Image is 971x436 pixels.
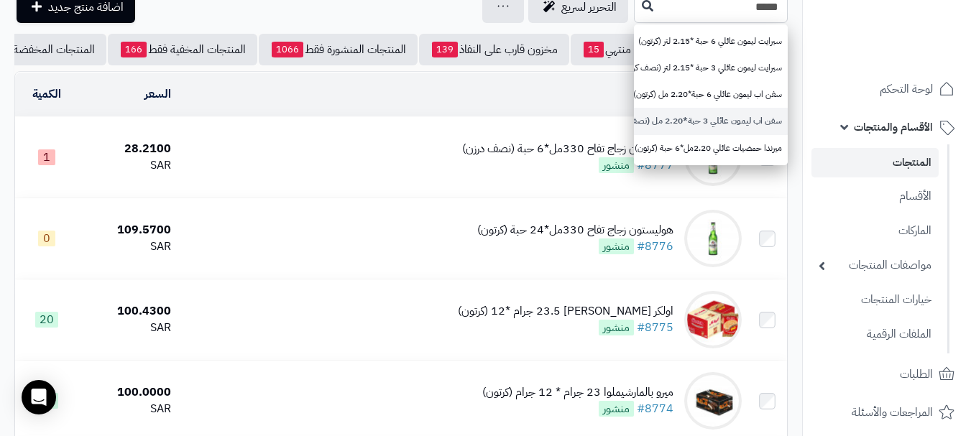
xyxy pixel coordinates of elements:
a: السعر [144,85,171,103]
div: SAR [83,238,170,255]
img: logo-2.png [873,35,957,65]
span: 166 [121,42,147,57]
div: هوليستون زجاج تفاح 330مل*6 حبة (نصف درزن) [462,141,673,157]
a: الطلبات [811,357,962,391]
a: المراجعات والأسئلة [811,395,962,430]
div: SAR [83,157,170,174]
span: 139 [432,42,458,57]
span: 1066 [272,42,303,57]
a: المنتجات [811,148,939,177]
div: SAR [83,320,170,336]
img: اولكر شوكو ساندوتش 23.5 جرام *12 (كرتون) [684,291,742,348]
div: 100.0000 [83,384,170,401]
span: منشور [599,238,634,254]
div: 109.5700 [83,222,170,238]
a: المنتجات المنشورة فقط1066 [259,34,418,65]
a: مواصفات المنتجات [811,250,939,281]
span: 0 [38,231,55,246]
a: سفن اب ليمون عائلي 6 حبة*2.20 مل (كرتون) [634,81,788,108]
a: المنتجات المخفية فقط166 [108,34,257,65]
div: هوليستون زجاج تفاح 330مل*24 حبة (كرتون) [477,222,673,238]
a: #8777 [637,157,673,174]
img: هوليستون زجاج تفاح 330مل*24 حبة (كرتون) [684,210,742,267]
span: 20 [35,312,58,328]
div: Open Intercom Messenger [22,380,56,414]
span: منشور [599,401,634,417]
span: المراجعات والأسئلة [852,402,933,422]
a: #8775 [637,319,673,336]
a: الملفات الرقمية [811,319,939,350]
div: SAR [83,401,170,417]
div: 100.4300 [83,303,170,320]
a: سبرايت ليمون عائلي 3 حبة *2.15 لتر (نصف كرتون) [634,55,788,81]
span: 1 [38,149,55,165]
span: منشور [599,157,634,173]
span: 15 [584,42,604,57]
a: #8774 [637,400,673,417]
a: الماركات [811,215,939,246]
span: الأقسام والمنتجات [854,117,933,137]
a: #8776 [637,238,673,255]
span: الطلبات [900,364,933,384]
a: الكمية [32,85,61,103]
span: منشور [599,320,634,335]
a: مخزون منتهي15 [571,34,676,65]
a: خيارات المنتجات [811,284,939,315]
a: لوحة التحكم [811,72,962,106]
div: ميرو بالمارشيملوا 23 جرام * 12 جرام (كرتون) [482,384,673,401]
a: الأقسام [811,181,939,212]
a: سبرايت ليمون عائلي 6 حبة *2.15 لتر (كرتون) [634,28,788,55]
a: مخزون قارب على النفاذ139 [419,34,569,65]
a: سفن اب ليمون عائلي 3 حبة*2.20 مل (نصف كرتون) [634,108,788,134]
span: لوحة التحكم [880,79,933,99]
div: 28.2100 [83,141,170,157]
div: اولكر [PERSON_NAME] 23.5 جرام *12 (كرتون) [458,303,673,320]
a: ميرندا حمضيات عائلي 2.20مل*6 حبة (كرتون) [634,135,788,162]
img: ميرو بالمارشيملوا 23 جرام * 12 جرام (كرتون) [684,372,742,430]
